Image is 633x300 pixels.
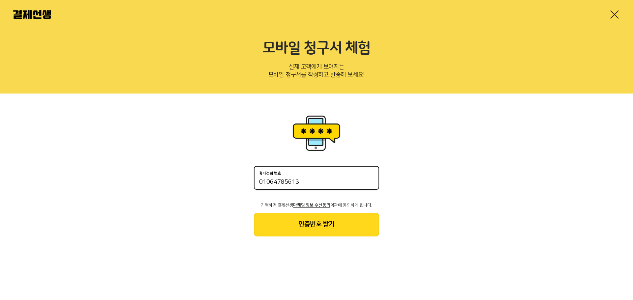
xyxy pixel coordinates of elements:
button: 인증번호 받기 [254,213,379,236]
span: 마케팅 정보 수신동의 [293,203,330,207]
img: 결제선생 [13,10,51,19]
p: 진행하면 결제선생 약관에 동의하게 됩니다. [254,203,379,207]
p: 휴대전화 번호 [259,171,281,176]
h2: 모바일 청구서 체험 [13,40,620,57]
img: 휴대폰인증 이미지 [290,113,343,153]
input: 휴대전화 번호 [259,178,374,186]
p: 실제 고객에게 보여지는 모바일 청구서를 작성하고 발송해 보세요! [13,61,620,83]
